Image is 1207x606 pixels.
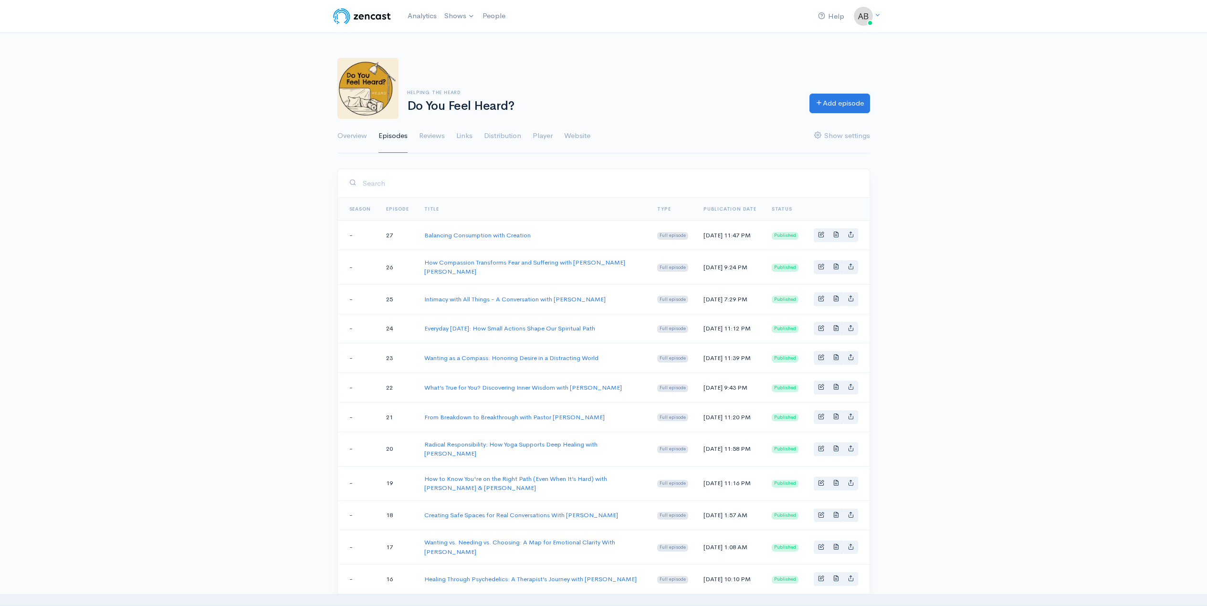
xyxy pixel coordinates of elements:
span: Full episode [657,446,688,453]
td: - [338,221,379,250]
td: [DATE] 11:39 PM [696,343,764,373]
td: - [338,466,379,500]
td: 19 [378,466,417,500]
a: Title [424,206,439,212]
a: Links [456,119,472,153]
td: [DATE] 11:16 PM [696,466,764,500]
div: Basic example [814,381,858,394]
a: Balancing Consumption with Creation [424,231,531,239]
td: [DATE] 1:08 AM [696,530,764,564]
div: Basic example [814,351,858,365]
span: Published [772,355,798,362]
span: Full episode [657,355,688,362]
span: Full episode [657,414,688,421]
span: Status [772,206,792,212]
td: 20 [378,432,417,466]
span: Full episode [657,384,688,392]
td: 25 [378,284,417,314]
td: - [338,284,379,314]
span: Full episode [657,296,688,303]
div: Basic example [814,228,858,242]
td: [DATE] 9:24 PM [696,250,764,284]
td: - [338,432,379,466]
span: Published [772,480,798,488]
a: Wanting vs. Needing vs. Choosing: A Map for Emotional Clarity With [PERSON_NAME] [424,538,615,556]
div: Basic example [814,260,858,274]
td: - [338,373,379,403]
a: Wanting as a Compass: Honoring Desire in a Distracting World [424,354,598,362]
span: Full episode [657,232,688,240]
td: - [338,314,379,343]
span: Full episode [657,264,688,271]
td: - [338,530,379,564]
a: Distribution [484,119,521,153]
div: Basic example [814,322,858,336]
a: Show settings [814,119,870,153]
span: Published [772,544,798,552]
td: 26 [378,250,417,284]
td: [DATE] 7:29 PM [696,284,764,314]
td: 21 [378,402,417,432]
td: 22 [378,373,417,403]
span: Published [772,232,798,240]
h1: Do You Feel Heard? [407,99,798,113]
td: 18 [378,500,417,530]
a: Healing Through Psychedelics: A Therapist’s Journey with [PERSON_NAME] [424,575,637,583]
input: Search [362,173,858,193]
a: Reviews [419,119,445,153]
a: Player [533,119,553,153]
td: - [338,402,379,432]
td: [DATE] 9:43 PM [696,373,764,403]
a: Everyday [DATE]: How Small Actions Shape Our Spiritual Path [424,324,595,332]
a: Analytics [404,6,441,26]
div: Basic example [814,292,858,306]
a: Episode [386,206,409,212]
span: Published [772,325,798,333]
span: Full episode [657,325,688,333]
a: From Breakdown to Breakthrough with Pastor [PERSON_NAME] [424,413,605,421]
span: Full episode [657,480,688,488]
a: People [479,6,509,26]
td: [DATE] 1:57 AM [696,500,764,530]
div: Basic example [814,572,858,586]
span: Published [772,414,798,421]
td: [DATE] 11:12 PM [696,314,764,343]
a: How to Know You're on the Right Path (Even When It’s Hard) with [PERSON_NAME] & [PERSON_NAME] [424,475,607,492]
span: Published [772,384,798,392]
span: Published [772,576,798,584]
a: Season [349,206,371,212]
td: [DATE] 11:20 PM [696,402,764,432]
td: 27 [378,221,417,250]
td: [DATE] 10:10 PM [696,564,764,594]
a: Intimacy with All Things - A Conversation with [PERSON_NAME] [424,295,606,303]
span: Published [772,296,798,303]
a: Creating Safe Spaces for Real Conversations With [PERSON_NAME] [424,511,618,519]
span: Published [772,264,798,271]
td: - [338,500,379,530]
div: Basic example [814,509,858,522]
td: 24 [378,314,417,343]
a: Publication date [703,206,756,212]
td: [DATE] 11:58 PM [696,432,764,466]
a: Shows [441,6,479,27]
td: 17 [378,530,417,564]
td: 16 [378,564,417,594]
td: [DATE] 11:47 PM [696,221,764,250]
img: ZenCast Logo [332,7,392,26]
div: Basic example [814,541,858,554]
span: Published [772,512,798,520]
span: Full episode [657,512,688,520]
td: - [338,343,379,373]
div: Basic example [814,410,858,424]
img: ... [854,7,873,26]
a: Add episode [809,94,870,113]
h6: Helping The Heard [407,90,798,95]
span: Full episode [657,544,688,552]
td: - [338,250,379,284]
span: Published [772,446,798,453]
td: 23 [378,343,417,373]
a: Overview [337,119,367,153]
td: - [338,564,379,594]
div: Basic example [814,442,858,456]
a: What’s True for You? Discovering Inner Wisdom with [PERSON_NAME] [424,383,622,392]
